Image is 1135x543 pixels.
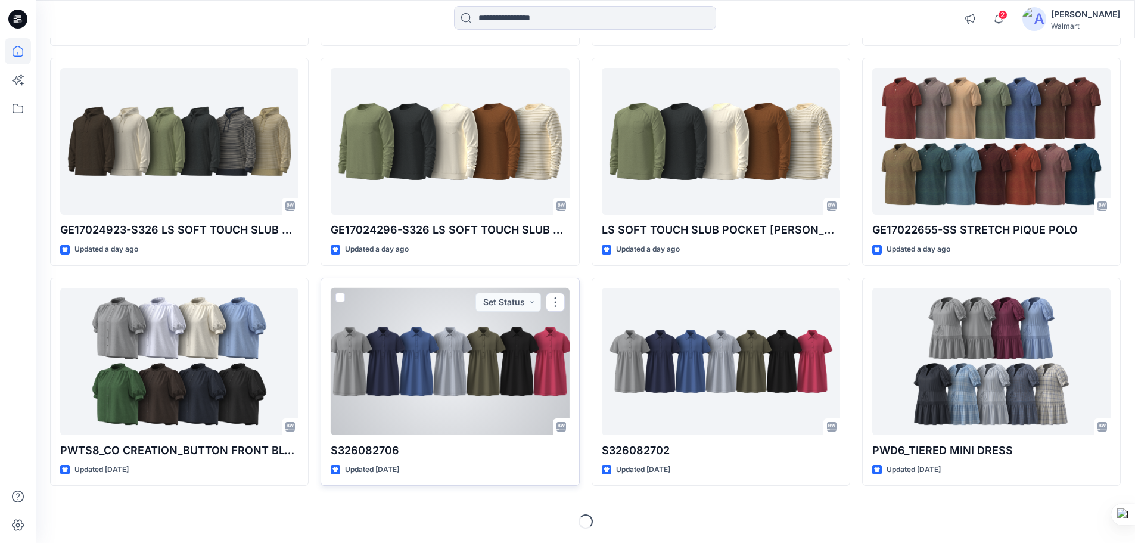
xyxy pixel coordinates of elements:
[331,442,569,459] p: S326082706
[602,222,840,238] p: LS SOFT TOUCH SLUB POCKET [PERSON_NAME] TEE-REG
[998,10,1007,20] span: 2
[616,243,680,256] p: Updated a day ago
[60,442,298,459] p: PWTS8_CO CREATION_BUTTON FRONT BLOUSE
[1051,21,1120,30] div: Walmart
[872,68,1111,215] a: GE17022655-SS STRETCH PIQUE POLO
[602,288,840,435] a: S326082702
[602,442,840,459] p: S326082702
[331,288,569,435] a: S326082706
[602,68,840,215] a: LS SOFT TOUCH SLUB POCKET RAGLON TEE-REG
[331,222,569,238] p: GE17024296-S326 LS SOFT TOUCH SLUB POCKET TEE
[872,222,1111,238] p: GE17022655-SS STRETCH PIQUE POLO
[74,243,138,256] p: Updated a day ago
[887,464,941,476] p: Updated [DATE]
[872,442,1111,459] p: PWD6_TIERED MINI DRESS
[331,68,569,215] a: GE17024296-S326 LS SOFT TOUCH SLUB POCKET TEE
[345,243,409,256] p: Updated a day ago
[74,464,129,476] p: Updated [DATE]
[872,288,1111,435] a: PWD6_TIERED MINI DRESS
[60,222,298,238] p: GE17024923-S326 LS SOFT TOUCH SLUB HOODIE-REG
[887,243,950,256] p: Updated a day ago
[60,68,298,215] a: GE17024923-S326 LS SOFT TOUCH SLUB HOODIE-REG
[345,464,399,476] p: Updated [DATE]
[616,464,670,476] p: Updated [DATE]
[1051,7,1120,21] div: [PERSON_NAME]
[1022,7,1046,31] img: avatar
[60,288,298,435] a: PWTS8_CO CREATION_BUTTON FRONT BLOUSE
